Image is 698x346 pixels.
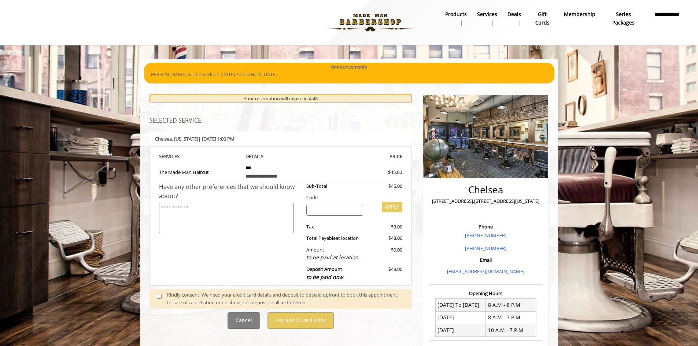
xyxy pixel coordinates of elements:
div: $45.00 [369,182,402,190]
button: Cancel [228,312,260,329]
h3: SELECTED SERVICE [149,118,412,124]
h3: Email [431,257,540,263]
b: gift cards [531,10,554,27]
a: MembershipMembership [559,9,601,28]
span: at location [336,235,359,241]
div: Your reservation will expire in 4:48 [149,94,412,103]
td: [DATE] [435,311,486,324]
p: [PERSON_NAME] will be back on [DATE]. Sod is Back [DATE]. [149,71,549,78]
a: [EMAIL_ADDRESS][DOMAIN_NAME] [447,268,524,275]
b: Membership [564,10,595,18]
b: Announcements [331,63,367,71]
div: $3.00 [369,223,402,231]
div: $0.00 [369,246,402,262]
td: [DATE] To [DATE] [435,299,486,311]
a: [PHONE_NUMBER] [465,245,506,252]
div: $48.00 [369,265,402,281]
a: [PHONE_NUMBER] [465,232,506,239]
div: Kindly consent: We need your credit card details and deposit to be paid upfront to book this appo... [167,291,405,306]
a: DealsDeals [502,9,526,28]
b: Services [477,10,497,18]
td: 8 A.M - 8 P.M [486,299,536,311]
div: $45.00 [362,168,402,176]
a: Productsproducts [440,9,472,28]
button: Pay $48.00 and Book [267,312,334,329]
button: APPLY [382,202,402,212]
th: DETAILS [240,152,321,161]
div: $48.00 [369,234,402,242]
td: [DATE] [435,324,486,336]
div: Amount [301,246,369,262]
b: Series packages [606,10,642,27]
span: to be paid now [306,274,343,280]
b: products [445,10,467,18]
a: Gift cardsgift cards [526,9,559,36]
span: , [US_STATE] [172,135,198,142]
div: to be paid at location [306,253,363,261]
div: Sub-Total [301,182,369,190]
img: Made Man Barbershop logo [320,3,421,43]
b: Deposit Amount [306,266,343,280]
div: Total Payable [301,234,369,242]
div: Code [301,194,402,201]
b: Chelsea | [DATE] 1:00 PM [155,135,234,142]
b: Deals [507,10,521,18]
span: S [177,153,180,160]
div: Have any other preferences that we should know about? [159,182,301,201]
a: ServicesServices [472,9,502,28]
a: Series packagesSeries packages [601,9,647,36]
th: PRICE [321,152,403,161]
h3: Phone [431,224,540,229]
td: 8 A.M - 7 P.M [486,311,536,324]
h3: Opening Hours [429,291,542,296]
div: Tax [301,223,369,231]
td: 10 A.M - 7 P.M [486,324,536,336]
p: [STREET_ADDRESS],[STREET_ADDRESS][US_STATE] [431,197,540,205]
th: SERVICE [159,152,240,161]
h2: Chelsea [431,185,540,195]
td: The Made Man Haircut [159,161,240,182]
